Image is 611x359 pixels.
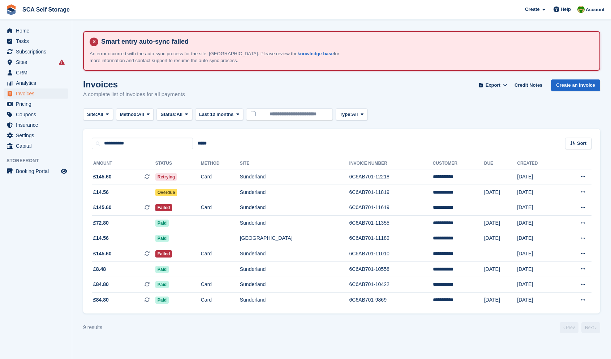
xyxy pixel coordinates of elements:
[155,281,169,288] span: Paid
[16,88,59,99] span: Invoices
[240,158,349,169] th: Site
[83,108,113,120] button: Site: All
[240,231,349,246] td: [GEOGRAPHIC_DATA]
[16,109,59,120] span: Coupons
[297,51,334,56] a: knowledge base
[16,99,59,109] span: Pricing
[138,111,144,118] span: All
[349,292,433,307] td: 6C6AB701-9869
[4,141,68,151] a: menu
[352,111,358,118] span: All
[120,111,138,118] span: Method:
[240,246,349,262] td: Sunderland
[16,166,59,176] span: Booking Portal
[586,6,604,13] span: Account
[16,68,59,78] span: CRM
[93,173,112,181] span: £145.60
[59,59,65,65] i: Smart entry sync failures have occurred
[349,169,433,185] td: 6C6AB701-12218
[577,140,586,147] span: Sort
[60,167,68,176] a: Preview store
[4,57,68,67] a: menu
[4,26,68,36] a: menu
[156,108,192,120] button: Status: All
[155,266,169,273] span: Paid
[155,204,172,211] span: Failed
[160,111,176,118] span: Status:
[83,324,102,331] div: 9 results
[349,158,433,169] th: Invoice Number
[93,204,112,211] span: £145.60
[155,250,172,258] span: Failed
[517,185,560,200] td: [DATE]
[155,235,169,242] span: Paid
[93,281,109,288] span: £84.80
[349,200,433,216] td: 6C6AB701-11619
[517,215,560,231] td: [DATE]
[336,108,367,120] button: Type: All
[240,277,349,293] td: Sunderland
[484,185,517,200] td: [DATE]
[93,234,109,242] span: £14.56
[87,111,97,118] span: Site:
[92,158,155,169] th: Amount
[486,82,500,89] span: Export
[155,220,169,227] span: Paid
[16,26,59,36] span: Home
[199,111,233,118] span: Last 12 months
[83,79,185,89] h1: Invoices
[240,185,349,200] td: Sunderland
[517,261,560,277] td: [DATE]
[93,219,109,227] span: £72.80
[155,158,201,169] th: Status
[240,292,349,307] td: Sunderland
[16,78,59,88] span: Analytics
[201,169,240,185] td: Card
[240,215,349,231] td: Sunderland
[116,108,154,120] button: Method: All
[83,90,185,99] p: A complete list of invoices for all payments
[512,79,545,91] a: Credit Notes
[177,111,183,118] span: All
[20,4,73,16] a: SCA Self Storage
[16,36,59,46] span: Tasks
[517,231,560,246] td: [DATE]
[16,47,59,57] span: Subscriptions
[16,120,59,130] span: Insurance
[433,158,484,169] th: Customer
[16,57,59,67] span: Sites
[484,261,517,277] td: [DATE]
[517,277,560,293] td: [DATE]
[240,200,349,216] td: Sunderland
[4,166,68,176] a: menu
[93,250,112,258] span: £145.60
[477,79,509,91] button: Export
[349,277,433,293] td: 6C6AB701-10422
[201,292,240,307] td: Card
[155,297,169,304] span: Paid
[4,47,68,57] a: menu
[4,120,68,130] a: menu
[155,189,177,196] span: Overdue
[349,231,433,246] td: 6C6AB701-11189
[98,38,594,46] h4: Smart entry auto-sync failed
[560,322,578,333] a: Previous
[581,322,600,333] a: Next
[551,79,600,91] a: Create an Invoice
[577,6,585,13] img: Sam Chapman
[201,246,240,262] td: Card
[484,158,517,169] th: Due
[349,246,433,262] td: 6C6AB701-11010
[4,109,68,120] a: menu
[517,246,560,262] td: [DATE]
[90,50,343,64] p: An error occurred with the auto-sync process for the site: [GEOGRAPHIC_DATA]. Please review the f...
[201,158,240,169] th: Method
[4,88,68,99] a: menu
[97,111,103,118] span: All
[4,68,68,78] a: menu
[4,78,68,88] a: menu
[16,130,59,140] span: Settings
[349,261,433,277] td: 6C6AB701-10558
[240,261,349,277] td: Sunderland
[155,173,177,181] span: Retrying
